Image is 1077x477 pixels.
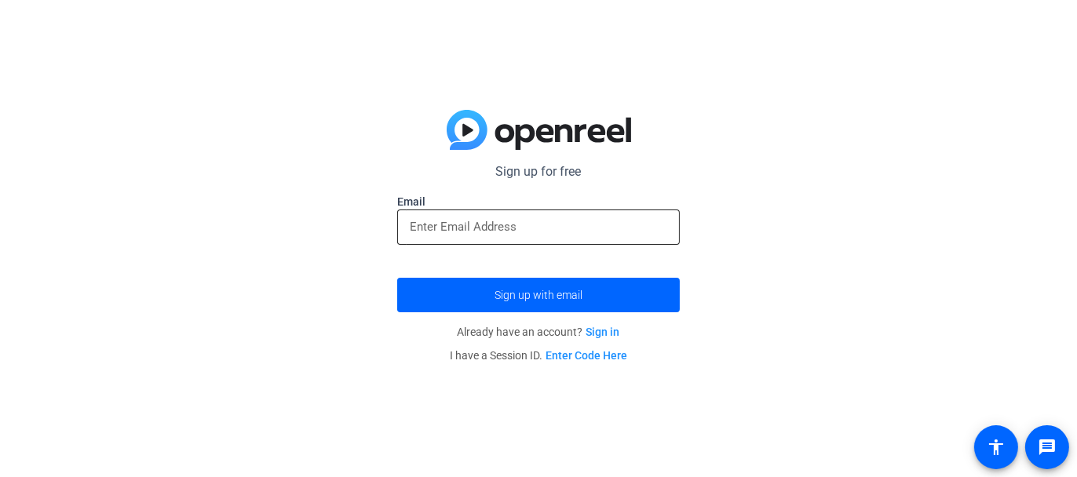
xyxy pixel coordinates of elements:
a: Enter Code Here [546,349,627,362]
mat-icon: accessibility [987,438,1006,457]
button: Sign up with email [397,278,680,312]
a: Sign in [586,326,620,338]
span: Already have an account? [458,326,620,338]
img: blue-gradient.svg [447,110,631,151]
mat-icon: message [1038,438,1057,457]
p: Sign up for free [397,162,680,181]
input: Enter Email Address [410,217,667,236]
span: I have a Session ID. [450,349,627,362]
label: Email [397,194,680,209]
